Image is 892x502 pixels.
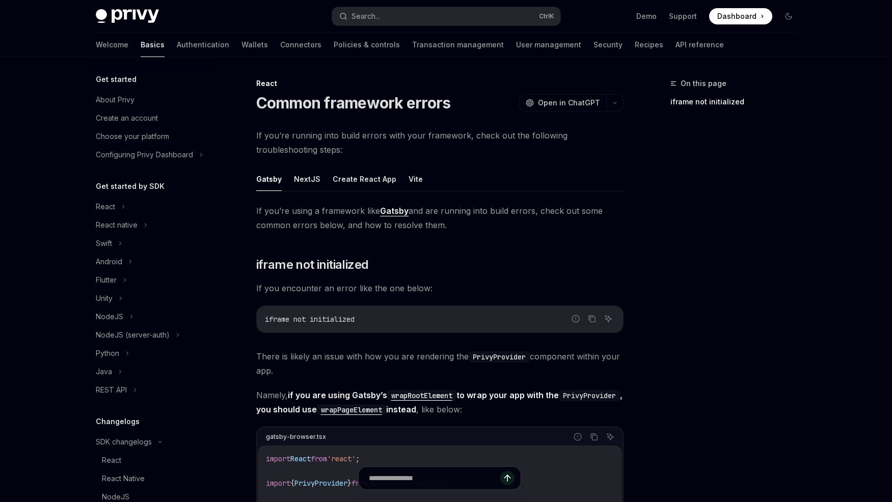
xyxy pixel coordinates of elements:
div: React native [96,219,138,231]
code: wrapRootElement [387,390,456,401]
span: from [311,454,327,463]
span: iframe not initialized [265,315,355,324]
a: Connectors [280,33,321,57]
a: Demo [636,11,657,21]
button: Vite [409,167,423,191]
div: SDK changelogs [96,436,152,448]
code: PrivyProvider [559,390,620,401]
button: Gatsby [256,167,282,191]
div: React [256,78,624,89]
div: gatsby-browser.tsx [266,430,326,443]
span: import [266,454,290,463]
a: React [88,451,218,469]
div: Swift [96,237,112,249]
h5: Get started by SDK [96,180,165,192]
span: React [290,454,311,463]
div: NodeJS [96,311,123,323]
a: Transaction management [412,33,504,57]
h1: Common framework errors [256,94,451,112]
div: Search... [352,10,380,22]
span: iframe not initialized [256,257,369,273]
a: Basics [141,33,165,57]
span: There is likely an issue with how you are rendering the component within your app. [256,349,624,378]
a: Authentication [177,33,229,57]
a: Policies & controls [334,33,400,57]
a: wrapRootElement [387,390,456,400]
button: Open in ChatGPT [519,94,606,111]
span: Namely, , like below: [256,388,624,416]
span: Open in ChatGPT [538,98,600,108]
div: Create an account [96,112,158,124]
a: iframe not initialized [670,94,805,110]
span: If you encounter an error like the one below: [256,281,624,295]
button: Create React App [333,167,396,191]
button: Ask AI [602,312,615,325]
h5: Get started [96,73,137,86]
div: Unity [96,292,113,304]
div: React [102,454,121,466]
button: Search...CtrlK [332,7,560,25]
div: Java [96,366,112,378]
div: REST API [96,384,127,396]
button: Toggle dark mode [780,8,797,24]
span: Ctrl K [539,12,554,20]
a: React Native [88,469,218,488]
button: Report incorrect code [569,312,582,325]
strong: if you are using Gatsby’s to wrap your app with the , you should use instead [256,390,623,414]
div: React [96,201,115,213]
button: Report incorrect code [571,430,584,443]
button: Send message [500,471,515,485]
span: If you’re using a framework like and are running into build errors, check out some common errors ... [256,204,624,232]
a: About Privy [88,91,218,109]
a: Security [593,33,623,57]
h5: Changelogs [96,415,140,428]
div: Android [96,256,122,268]
span: On this page [681,77,726,90]
div: Configuring Privy Dashboard [96,149,193,161]
a: API reference [675,33,724,57]
span: Dashboard [717,11,756,21]
div: NodeJS (server-auth) [96,329,170,341]
a: Create an account [88,109,218,127]
div: Flutter [96,274,117,286]
a: Recipes [635,33,663,57]
a: wrapPageElement [317,404,386,414]
span: ; [356,454,360,463]
a: Wallets [241,33,268,57]
a: Gatsby [380,206,409,216]
a: Welcome [96,33,128,57]
div: Choose your platform [96,130,169,143]
button: Copy the contents from the code block [587,430,601,443]
img: dark logo [96,9,159,23]
div: Python [96,347,119,359]
a: Choose your platform [88,127,218,146]
button: Ask AI [604,430,617,443]
div: React Native [102,472,145,485]
span: If you’re running into build errors with your framework, check out the following troubleshooting ... [256,128,624,157]
span: 'react' [327,454,356,463]
code: PrivyProvider [469,351,530,362]
div: About Privy [96,94,134,106]
code: wrapPageElement [317,404,386,415]
a: Dashboard [709,8,772,24]
button: Copy the contents from the code block [585,312,599,325]
button: NextJS [294,167,320,191]
a: Support [669,11,697,21]
a: User management [516,33,581,57]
